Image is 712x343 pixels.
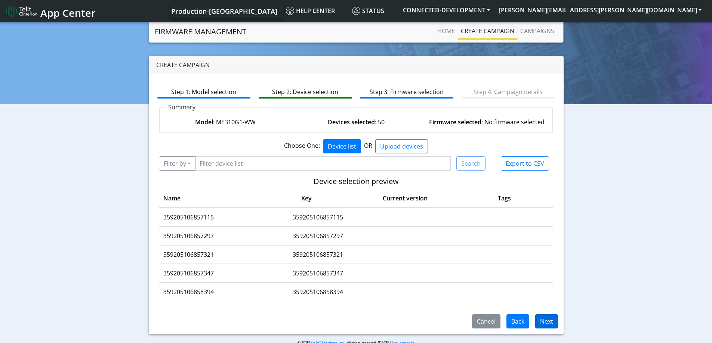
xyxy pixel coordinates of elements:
button: Device list [323,139,361,153]
img: status.svg [352,7,360,15]
p: Summary [165,103,199,112]
th: Current version [355,189,455,208]
td: 359205106857297 [159,227,265,245]
div: : No firmware selected [421,118,552,127]
a: Status [349,3,398,18]
button: [PERSON_NAME][EMAIL_ADDRESS][PERSON_NAME][DOMAIN_NAME] [494,3,706,17]
td: 359205106857297 [265,227,371,245]
th: Key [258,189,355,208]
a: Firmware management [155,24,246,39]
td: 359205106857321 [265,246,371,264]
a: Step 1: Model selection [157,84,251,99]
td: 359205106857115 [159,208,265,227]
button: CONNECTED-DEVELOPMENT [398,3,494,17]
img: knowledge.svg [286,7,294,15]
span: App Center [40,6,96,20]
strong: Devices selected [328,118,375,126]
td: 359205106858394 [265,283,371,301]
button: Back [506,314,529,328]
td: 359205106857347 [159,264,265,283]
a: Create campaign [458,24,517,38]
span: Production-[GEOGRAPHIC_DATA] [171,7,277,16]
td: 359205106857115 [265,208,371,227]
span: Choose One: [284,141,320,150]
a: Step 3: Firmware selection [360,84,453,99]
span: OR [364,141,372,150]
a: Home [434,24,458,38]
button: Upload devices [375,139,428,153]
img: logo-telit-cinterion-gw-new.png [6,5,37,17]
a: Your current platform instance [171,3,277,18]
span: Status [352,7,384,15]
th: Name [159,189,258,208]
a: Help center [283,3,349,18]
div: : 50 [291,118,422,127]
span: Help center [286,7,335,15]
button: Cancel [472,314,500,328]
button: Filter by [159,156,195,171]
h5: Device selection preview [159,177,554,186]
td: 359205106857347 [265,264,371,283]
a: Step 2: Device selection [259,84,352,99]
a: Campaigns [517,24,557,38]
strong: Firmware selected [429,118,481,126]
button: Export to CSV [501,156,549,171]
div: Create campaign [149,56,564,74]
input: Filter device list [195,156,451,171]
button: Next [535,314,558,328]
td: 359205106857321 [159,246,265,264]
th: Tags [455,189,553,208]
td: 359205106858394 [159,283,265,301]
div: : ME310G1-WW [160,118,291,127]
a: App Center [6,3,95,19]
strong: Model [195,118,213,126]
